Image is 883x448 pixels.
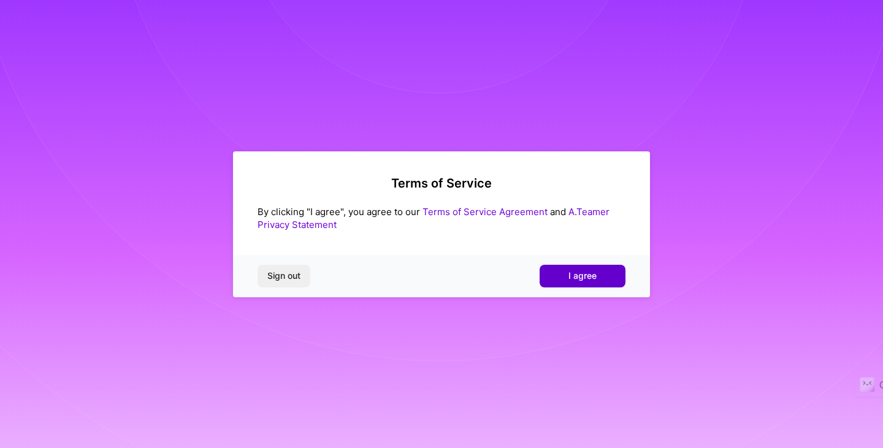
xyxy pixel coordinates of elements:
[422,206,548,218] a: Terms of Service Agreement
[258,205,625,231] div: By clicking "I agree", you agree to our and
[267,270,300,282] span: Sign out
[258,265,310,287] button: Sign out
[540,265,625,287] button: I agree
[258,176,625,191] h2: Terms of Service
[568,270,597,282] span: I agree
